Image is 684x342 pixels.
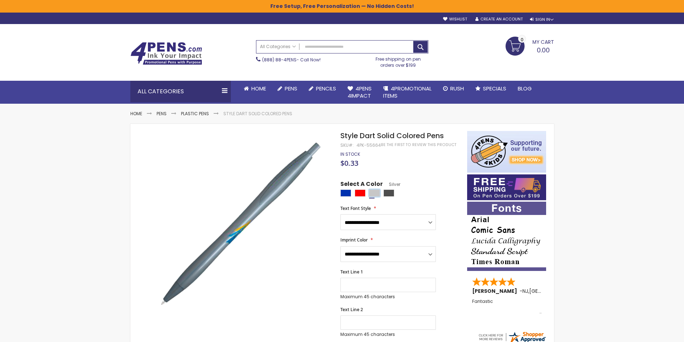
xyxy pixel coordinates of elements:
[157,111,167,117] a: Pens
[340,189,351,197] div: Blue
[443,17,467,22] a: Wishlist
[472,299,542,314] div: Fantastic
[238,81,272,97] a: Home
[518,85,532,92] span: Blog
[522,287,528,295] span: NJ
[512,81,538,97] a: Blog
[537,46,550,55] span: 0.00
[383,181,400,187] span: Silver
[467,202,546,271] img: font-personalization-examples
[467,131,546,173] img: 4pens 4 kids
[223,111,292,117] li: Style Dart Solid Colored Pens
[383,189,394,197] div: Smoke
[260,44,296,50] span: All Categories
[340,332,436,337] p: Maximum 45 characters
[181,111,209,117] a: Plastic Pens
[467,174,546,200] img: Free shipping on orders over $199
[381,142,456,147] a: Be the first to review this product
[483,85,506,92] span: Specials
[145,130,331,317] img: silver-55664-style-dart-pen_2.jpg
[368,53,428,68] div: Free shipping on pen orders over $199
[130,81,231,102] div: All Categories
[130,111,142,117] a: Home
[520,287,582,295] span: - ,
[285,85,297,92] span: Pens
[262,57,297,63] a: (888) 88-4PENS
[340,158,358,168] span: $0.33
[251,85,266,92] span: Home
[348,85,372,99] span: 4Pens 4impact
[340,205,371,211] span: Text Font Style
[272,81,303,97] a: Pens
[530,17,554,22] div: Sign In
[450,85,464,92] span: Rush
[262,57,321,63] span: - Call Now!
[506,37,554,55] a: 0.00 0
[437,81,470,97] a: Rush
[377,81,437,104] a: 4PROMOTIONALITEMS
[470,81,512,97] a: Specials
[340,269,363,275] span: Text Line 1
[340,306,363,313] span: Text Line 2
[475,17,523,22] a: Create an Account
[521,36,524,43] span: 0
[316,85,336,92] span: Pencils
[529,287,582,295] span: [GEOGRAPHIC_DATA]
[340,131,444,141] span: Style Dart Solid Colored Pens
[340,151,360,157] div: Availability
[357,142,381,148] div: 4PK-55664
[256,41,299,52] a: All Categories
[340,294,436,300] p: Maximum 45 characters
[303,81,342,97] a: Pencils
[355,189,366,197] div: Red
[340,151,360,157] span: In stock
[472,287,520,295] span: [PERSON_NAME]
[625,323,684,342] iframe: Google Customer Reviews
[340,237,368,243] span: Imprint Color
[369,189,380,197] div: Silver
[342,81,377,104] a: 4Pens4impact
[130,42,202,65] img: 4Pens Custom Pens and Promotional Products
[383,85,432,99] span: 4PROMOTIONAL ITEMS
[340,180,383,190] span: Select A Color
[340,142,354,148] strong: SKU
